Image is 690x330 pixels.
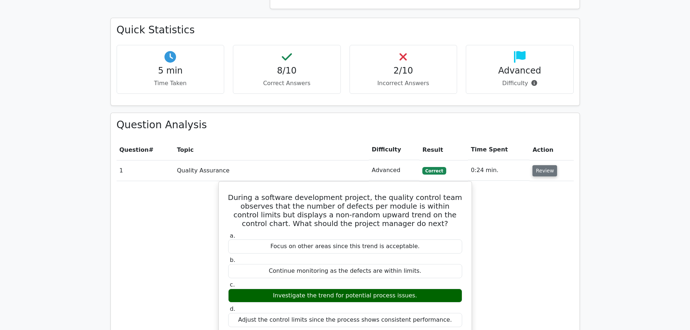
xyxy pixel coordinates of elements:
h4: Advanced [472,66,568,76]
h3: Question Analysis [117,119,574,131]
div: Investigate the trend for potential process issues. [228,289,462,303]
div: Continue monitoring as the defects are within limits. [228,264,462,278]
span: Question [120,146,149,153]
p: Difficulty [472,79,568,88]
div: Focus on other areas since this trend is acceptable. [228,239,462,254]
th: Time Spent [468,139,530,160]
h4: 8/10 [239,66,335,76]
span: Correct [422,167,446,174]
th: # [117,139,174,160]
td: Quality Assurance [174,160,369,181]
td: 0:24 min. [468,160,530,181]
p: Correct Answers [239,79,335,88]
h5: During a software development project, the quality control team observes that the number of defec... [227,193,463,228]
span: c. [230,281,235,288]
div: Adjust the control limits since the process shows consistent performance. [228,313,462,327]
button: Review [532,165,557,176]
th: Result [419,139,468,160]
td: 1 [117,160,174,181]
h3: Quick Statistics [117,24,574,36]
th: Action [530,139,573,160]
td: Advanced [369,160,419,181]
span: a. [230,232,235,239]
p: Incorrect Answers [356,79,451,88]
th: Topic [174,139,369,160]
span: d. [230,305,235,312]
h4: 5 min [123,66,218,76]
span: b. [230,256,235,263]
h4: 2/10 [356,66,451,76]
p: Time Taken [123,79,218,88]
th: Difficulty [369,139,419,160]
